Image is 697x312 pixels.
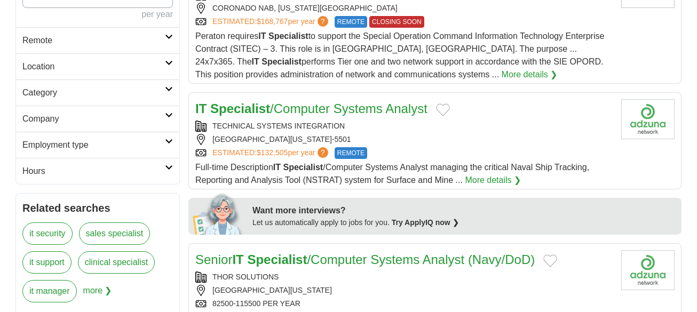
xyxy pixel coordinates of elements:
[22,165,165,178] h2: Hours
[22,200,173,216] h2: Related searches
[16,106,179,132] a: Company
[195,134,613,145] div: [GEOGRAPHIC_DATA][US_STATE]-5501
[22,251,72,274] a: it support
[369,16,424,28] span: CLOSING SOON
[195,101,427,116] a: IT Specialist/Computer Systems Analyst
[465,174,521,187] a: More details ❯
[212,147,330,159] a: ESTIMATED:$132,505per year?
[210,101,270,116] strong: Specialist
[195,298,613,309] div: 82500-115500 PER YEAR
[16,79,179,106] a: Category
[79,222,151,245] a: sales specialist
[22,8,173,21] div: per year
[22,139,165,151] h2: Employment type
[195,252,535,267] a: SeniorIT Specialist/Computer Systems Analyst (Navy/DoD)
[22,113,165,125] h2: Company
[335,147,367,159] span: REMOTE
[257,17,288,26] span: $168,767
[283,163,323,172] strong: Specialist
[392,218,459,227] a: Try ApplyIQ now ❯
[318,16,328,27] span: ?
[252,217,675,228] div: Let us automatically apply to jobs for you.
[195,101,207,116] strong: IT
[258,31,266,41] strong: IT
[83,280,112,309] span: more ❯
[318,147,328,158] span: ?
[78,251,155,274] a: clinical specialist
[16,132,179,158] a: Employment type
[195,285,613,296] div: [GEOGRAPHIC_DATA][US_STATE]
[22,34,165,47] h2: Remote
[335,16,367,28] span: REMOTE
[195,163,589,185] span: Full-time Description /Computer Systems Analyst managing the critical Naval Ship Tracking, Report...
[252,57,259,66] strong: IT
[22,222,73,245] a: it security
[195,3,613,14] div: CORONADO NAB, [US_STATE][GEOGRAPHIC_DATA]
[436,103,450,116] button: Add to favorite jobs
[22,86,165,99] h2: Category
[232,252,243,267] strong: IT
[212,16,330,28] a: ESTIMATED:$168,767per year?
[543,254,557,267] button: Add to favorite jobs
[268,31,308,41] strong: Specialist
[502,68,558,81] a: More details ❯
[16,27,179,53] a: Remote
[257,148,288,157] span: $132,505
[195,31,604,79] span: Peraton requires to support the Special Operation Command Information Technology Enterprise Contr...
[16,53,179,79] a: Location
[262,57,302,66] strong: Specialist
[16,158,179,184] a: Hours
[22,60,165,73] h2: Location
[193,192,244,235] img: apply-iq-scientist.png
[621,99,675,139] img: Company logo
[22,280,77,302] a: it manager
[273,163,281,172] strong: IT
[247,252,307,267] strong: Specialist
[195,271,613,283] div: THOR SOLUTIONS
[195,121,613,132] div: TECHNICAL SYSTEMS INTEGRATION
[621,250,675,290] img: Company logo
[252,204,675,217] div: Want more interviews?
